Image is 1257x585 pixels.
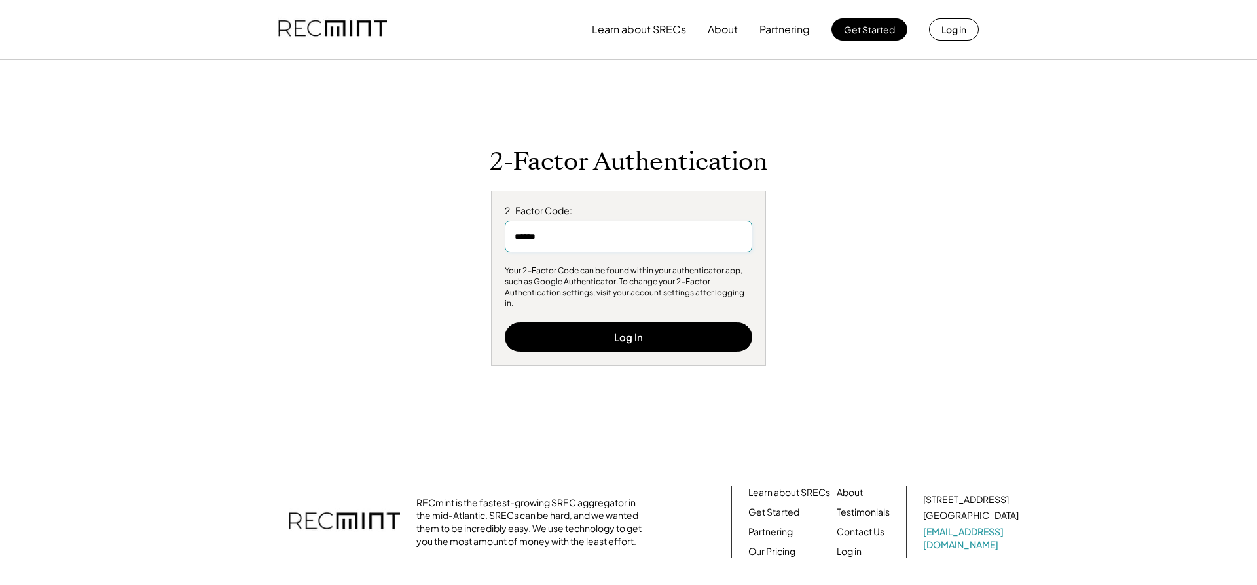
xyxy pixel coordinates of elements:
[289,499,400,545] img: recmint-logotype%403x.png
[278,7,387,52] img: recmint-logotype%403x.png
[490,147,768,178] h1: 2-Factor Authentication
[923,509,1019,522] div: [GEOGRAPHIC_DATA]
[505,322,752,352] button: Log In
[592,16,686,43] button: Learn about SRECs
[748,486,830,499] a: Learn about SRECs
[837,545,862,558] a: Log in
[837,525,884,538] a: Contact Us
[505,204,752,217] div: 2-Factor Code:
[748,545,795,558] a: Our Pricing
[416,497,649,548] div: RECmint is the fastest-growing SREC aggregator in the mid-Atlantic. SRECs can be hard, and we wan...
[748,525,793,538] a: Partnering
[837,506,890,519] a: Testimonials
[837,486,863,499] a: About
[923,525,1021,551] a: [EMAIL_ADDRESS][DOMAIN_NAME]
[759,16,810,43] button: Partnering
[929,18,979,41] button: Log in
[923,493,1009,506] div: [STREET_ADDRESS]
[748,506,799,519] a: Get Started
[708,16,738,43] button: About
[505,265,752,309] div: Your 2-Factor Code can be found within your authenticator app, such as Google Authenticator. To c...
[831,18,907,41] button: Get Started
